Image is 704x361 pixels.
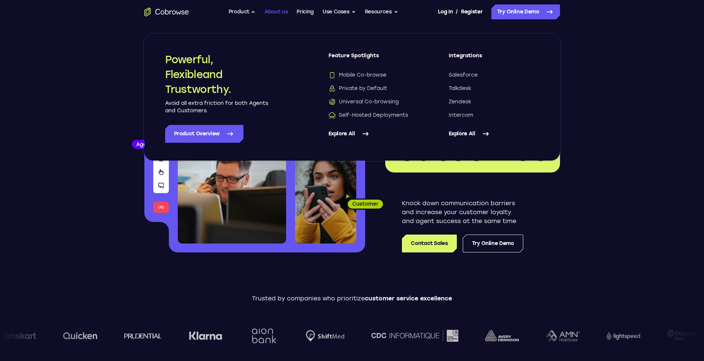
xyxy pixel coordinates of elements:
[178,111,286,244] img: A customer support agent talking on the phone
[480,330,514,341] img: avery-dennison
[449,71,478,79] span: Salesforce
[449,52,539,65] span: Integrations
[328,98,419,106] a: Universal Co-browsingUniversal Co-browsing
[322,4,356,19] button: Use Cases
[328,52,419,65] span: Feature Spotlights
[328,98,399,106] span: Universal Co-browsing
[328,71,419,79] a: Mobile Co-browseMobile Co-browse
[328,85,387,92] span: Private by Default
[602,332,635,339] img: Lightspeed
[229,4,256,19] button: Product
[328,112,336,119] img: Self-Hosted Deployments
[328,112,408,119] span: Self-Hosted Deployments
[541,330,575,342] img: AMN Healthcare
[328,85,419,92] a: Private by DefaultPrivate by Default
[449,98,471,106] span: Zendesk
[244,321,274,351] img: Aion Bank
[449,71,539,79] a: Salesforce
[328,71,386,79] span: Mobile Co-browse
[456,7,458,16] span: /
[438,4,453,19] a: Log In
[449,85,471,92] span: Talkdesk
[328,71,336,79] img: Mobile Co-browse
[449,85,539,92] a: Talkdesk
[144,7,189,16] a: Go to the home page
[402,199,523,226] p: Knock down communication barriers and increase your customer loyalty and agent success at the sam...
[265,4,288,19] a: About us
[449,112,473,119] span: Intercom
[449,125,539,143] a: Explore All
[461,4,482,19] a: Register
[119,333,157,339] img: prudential
[328,125,419,143] a: Explore All
[491,4,560,19] a: Try Online Demo
[449,98,539,106] a: Zendesk
[165,100,269,115] p: Avoid all extra friction for both Agents and Customers.
[184,331,217,340] img: Klarna
[297,4,314,19] a: Pricing
[301,330,340,342] img: Shiftmed
[365,4,398,19] button: Resources
[449,112,539,119] a: Intercom
[165,125,243,143] a: Product Overview
[328,98,336,106] img: Universal Co-browsing
[365,295,452,302] span: customer service excellence
[165,52,269,97] h2: Powerful, Flexible and Trustworthy.
[402,235,456,252] a: Contact Sales
[328,85,336,92] img: Private by Default
[295,155,356,244] img: A customer holding their phone
[463,235,523,252] a: Try Online Demo
[328,112,419,119] a: Self-Hosted DeploymentsSelf-Hosted Deployments
[367,330,453,341] img: CDC Informatique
